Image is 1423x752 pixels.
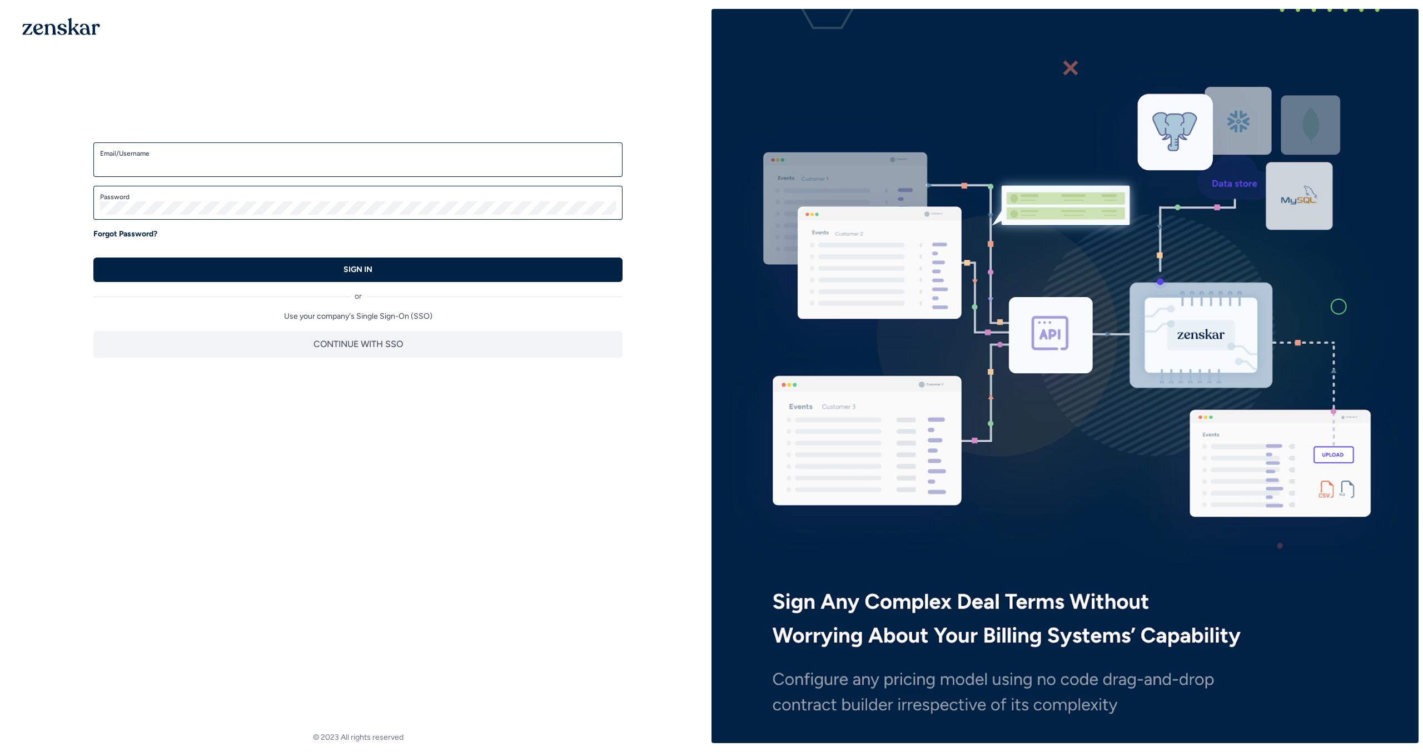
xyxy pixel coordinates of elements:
label: Password [100,192,616,201]
a: Forgot Password? [93,229,157,240]
footer: © 2023 All rights reserved [4,732,711,743]
button: CONTINUE WITH SSO [93,331,623,358]
p: SIGN IN [344,264,372,275]
p: Use your company's Single Sign-On (SSO) [93,311,623,322]
label: Email/Username [100,149,616,158]
div: or [93,282,623,302]
img: 1OGAJ2xQqyY4LXKgY66KYq0eOWRCkrZdAb3gUhuVAqdWPZE9SRJmCz+oDMSn4zDLXe31Ii730ItAGKgCKgCCgCikA4Av8PJUP... [22,18,100,35]
button: SIGN IN [93,258,623,282]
